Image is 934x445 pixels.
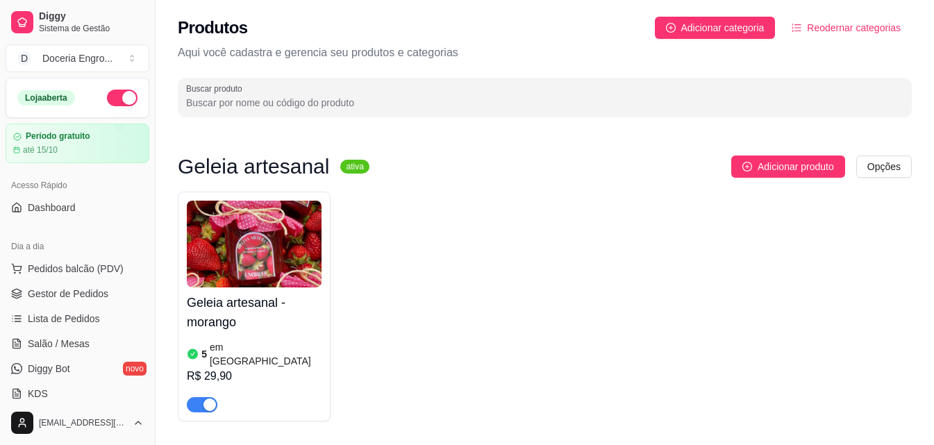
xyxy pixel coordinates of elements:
[6,333,149,355] a: Salão / Mesas
[28,287,108,301] span: Gestor de Pedidos
[6,124,149,163] a: Período gratuitoaté 15/10
[6,283,149,305] a: Gestor de Pedidos
[6,44,149,72] button: Select a team
[6,235,149,258] div: Dia a dia
[26,131,90,142] article: Período gratuito
[6,6,149,39] a: DiggySistema de Gestão
[6,358,149,380] a: Diggy Botnovo
[28,262,124,276] span: Pedidos balcão (PDV)
[6,258,149,280] button: Pedidos balcão (PDV)
[178,17,248,39] h2: Produtos
[666,23,676,33] span: plus-circle
[23,144,58,156] article: até 15/10
[39,417,127,428] span: [EMAIL_ADDRESS][DOMAIN_NAME]
[178,44,912,61] p: Aqui você cadastra e gerencia seu produtos e categorias
[187,201,322,287] img: product-image
[6,383,149,405] a: KDS
[17,90,75,106] div: Loja aberta
[807,20,901,35] span: Reodernar categorias
[28,201,76,215] span: Dashboard
[28,362,70,376] span: Diggy Bot
[792,23,801,33] span: ordered-list
[17,51,31,65] span: D
[107,90,137,106] button: Alterar Status
[6,406,149,439] button: [EMAIL_ADDRESS][DOMAIN_NAME]
[28,387,48,401] span: KDS
[28,337,90,351] span: Salão / Mesas
[6,308,149,330] a: Lista de Pedidos
[186,96,903,110] input: Buscar produto
[856,156,912,178] button: Opções
[655,17,776,39] button: Adicionar categoria
[731,156,845,178] button: Adicionar produto
[187,293,322,332] h4: Geleia artesanal - morango
[39,10,144,23] span: Diggy
[28,312,100,326] span: Lista de Pedidos
[742,162,752,171] span: plus-circle
[186,83,247,94] label: Buscar produto
[178,158,329,175] h3: Geleia artesanal
[681,20,765,35] span: Adicionar categoria
[340,160,369,174] sup: ativa
[867,159,901,174] span: Opções
[758,159,834,174] span: Adicionar produto
[187,368,322,385] div: R$ 29,90
[781,17,912,39] button: Reodernar categorias
[42,51,112,65] div: Doceria Engro ...
[210,340,322,368] article: em [GEOGRAPHIC_DATA]
[201,347,207,361] article: 5
[6,174,149,196] div: Acesso Rápido
[39,23,144,34] span: Sistema de Gestão
[6,196,149,219] a: Dashboard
